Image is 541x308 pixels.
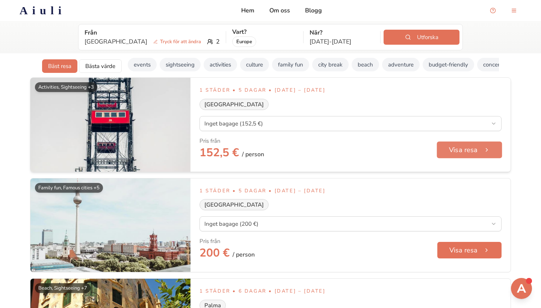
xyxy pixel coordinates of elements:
[232,36,256,47] div: Europe
[199,199,269,210] div: [GEOGRAPHIC_DATA]
[8,4,78,17] a: Aiuli
[423,58,474,71] button: budget-friendly
[312,58,349,71] button: city break
[511,278,532,299] button: Open support chat
[437,141,502,158] button: Visa resa
[199,137,221,145] div: Pris från
[85,37,204,46] p: [GEOGRAPHIC_DATA]
[199,288,502,295] p: 1 städer • 6 dagar • [DATE] – [DATE]
[310,28,375,37] p: När?
[506,3,521,18] button: menu-button
[35,183,103,193] div: Family fun, Famous cities +5
[269,6,290,15] a: Om oss
[382,58,420,71] button: adventure
[128,58,157,71] button: events
[204,58,237,71] button: activities
[150,38,204,45] span: Tryck för att ändra
[199,187,502,195] p: 1 städer • 5 dagar • [DATE] – [DATE]
[477,58,510,71] button: concerts
[305,6,322,15] a: Blogg
[437,242,502,258] button: Visa resa
[85,28,220,37] p: Från
[272,58,309,71] button: family fun
[199,246,255,263] h2: 200 €
[199,99,269,110] div: [GEOGRAPHIC_DATA]
[233,250,255,259] span: / person
[79,59,122,73] button: Bästa värde
[199,237,221,245] div: Pris från
[35,82,97,92] div: Activities, Sightseeing +3
[232,27,297,36] p: Vart?
[310,37,375,46] p: [DATE] - [DATE]
[35,283,91,293] div: Beach, Sightseeing +7
[42,59,77,73] button: Bäst resa
[241,6,254,15] a: Hem
[512,279,530,297] img: Support
[384,30,459,45] button: Utforska
[30,78,190,172] img: Bild av Vienna At
[199,87,502,94] p: 1 städer • 5 dagar • [DATE] – [DATE]
[85,37,220,46] div: 2
[160,58,201,71] button: sightseeing
[20,4,66,17] h2: Aiuli
[242,150,264,159] span: / person
[352,58,379,71] button: beach
[30,178,190,272] img: Bild av Berlin De
[199,146,264,163] h2: 152,5 €
[240,58,269,71] button: culture
[485,3,500,18] button: Open support chat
